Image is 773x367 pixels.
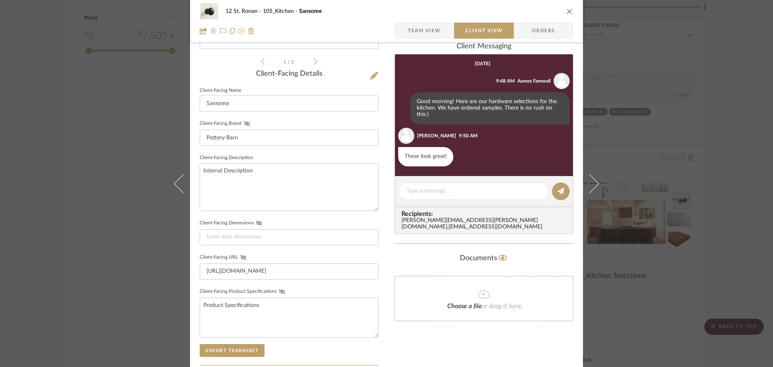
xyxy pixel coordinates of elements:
span: 2 [291,60,295,64]
div: [DATE] [475,61,490,66]
span: / [287,60,291,64]
img: user_avatar.png [554,73,570,89]
input: Enter item URL [200,263,378,280]
label: Client-Facing Brand [200,121,252,126]
span: Choose a file [447,303,482,309]
div: client Messaging [395,42,573,51]
span: Sansome [299,8,322,14]
span: or drag it here. [482,303,523,309]
div: These look great! [398,147,453,166]
label: Client-Facing URL [200,255,249,260]
img: Remove from project [248,28,254,34]
div: [PERSON_NAME] [417,132,456,139]
label: Client-Facing Dimensions [200,220,265,226]
label: Client-Facing Product Specifications [200,289,287,294]
input: Enter Client-Facing Item Name [200,95,378,112]
img: user_avatar.png [398,128,414,144]
div: Client-Facing Details [200,70,378,79]
button: Client-Facing Product Specifications [277,289,287,294]
input: Enter Client-Facing Brand [200,130,378,146]
span: Recipients: [401,210,570,218]
label: Client-Facing Description [200,156,253,160]
div: Aurora Farewell [517,77,551,85]
button: close [566,8,573,15]
span: Client View [465,23,502,39]
button: Client-Facing Brand [242,121,252,126]
div: [PERSON_NAME][EMAIL_ADDRESS][PERSON_NAME][DOMAIN_NAME] , [EMAIL_ADDRESS][DOMAIN_NAME] [401,218,570,230]
div: Documents [395,252,573,265]
span: Orders [523,23,564,39]
div: 9:50 AM [459,132,477,139]
span: 1 [283,60,287,64]
img: c6e57a8f-3e75-4ed8-8718-9cee223114cc_48x40.jpg [200,3,219,19]
span: 12 St. Ronan [225,8,263,14]
button: Client-Facing URL [238,255,249,260]
div: 9:48 AM [496,77,515,85]
button: Client-Facing Dimensions [254,220,265,226]
span: Team View [408,23,441,39]
div: Good morning! Here are our hardware selections for the kitchen. We have ordered samples. There is... [410,92,570,124]
button: Export Tearsheet [200,344,265,357]
input: Enter item dimensions [200,229,378,245]
span: 105_Kitchen [263,8,299,14]
label: Client-Facing Name [200,89,241,93]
